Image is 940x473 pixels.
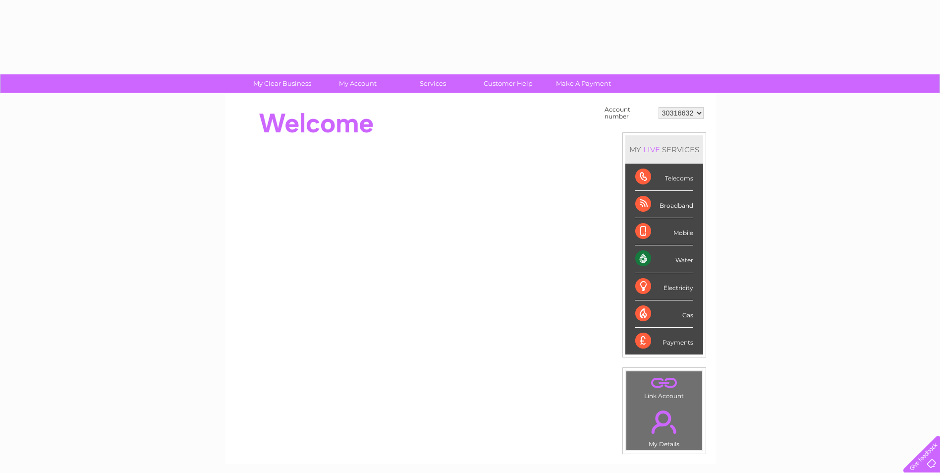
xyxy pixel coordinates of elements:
div: Broadband [635,191,693,218]
a: Services [392,74,474,93]
div: Water [635,245,693,273]
td: Account number [602,104,656,122]
a: Make A Payment [543,74,624,93]
td: My Details [626,402,703,451]
div: Mobile [635,218,693,245]
a: . [629,374,700,391]
div: MY SERVICES [625,135,703,164]
a: My Clear Business [241,74,323,93]
div: Payments [635,328,693,355]
td: Link Account [626,371,703,402]
div: Gas [635,300,693,328]
div: LIVE [641,145,662,154]
a: . [629,405,700,439]
div: Telecoms [635,164,693,191]
a: My Account [317,74,398,93]
div: Electricity [635,273,693,300]
a: Customer Help [467,74,549,93]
